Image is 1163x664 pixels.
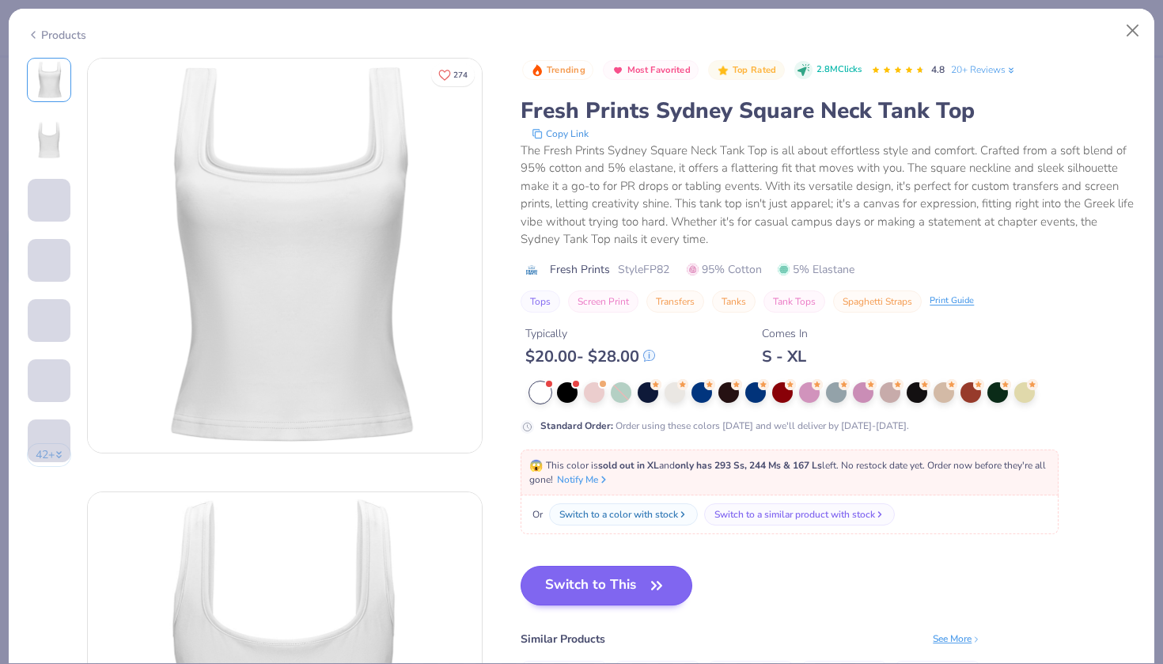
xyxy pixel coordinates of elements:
strong: sold out in XL [598,459,659,472]
div: Similar Products [521,631,605,647]
div: Fresh Prints Sydney Square Neck Tank Top [521,96,1136,126]
div: 4.8 Stars [871,58,925,83]
button: 42+ [27,443,72,467]
button: Spaghetti Straps [833,290,922,313]
span: 274 [453,71,468,79]
button: Switch to a similar product with stock [704,503,895,526]
div: S - XL [762,347,808,366]
div: Switch to a color with stock [559,507,678,522]
button: Notify Me [557,472,609,487]
img: Front [30,61,68,99]
div: Switch to a similar product with stock [714,507,875,522]
button: Badge Button [603,60,699,81]
button: Like [431,63,475,86]
button: Screen Print [568,290,638,313]
img: User generated content [28,402,30,445]
span: Top Rated [733,66,777,74]
div: Order using these colors [DATE] and we'll deliver by [DATE]-[DATE]. [540,419,909,433]
img: Back [30,121,68,159]
button: copy to clipboard [527,126,593,142]
img: Top Rated sort [717,64,729,77]
img: User generated content [28,462,30,505]
span: Style FP82 [618,261,669,278]
div: Products [27,27,86,44]
button: Tank Tops [763,290,825,313]
img: Most Favorited sort [612,64,624,77]
img: brand logo [521,264,542,276]
div: See More [933,632,981,646]
span: 95% Cotton [687,261,762,278]
div: $ 20.00 - $ 28.00 [525,347,655,366]
span: 2.8M Clicks [816,63,862,77]
div: Typically [525,325,655,342]
button: Switch to a color with stock [549,503,698,526]
span: 5% Elastane [778,261,854,278]
span: This color is and left. No restock date yet. Order now before they're all gone! [529,459,1046,486]
span: 4.8 [931,63,945,76]
img: User generated content [28,342,30,385]
span: 😱 [529,458,543,473]
button: Tops [521,290,560,313]
div: Comes In [762,325,808,342]
button: Badge Button [708,60,784,81]
span: Trending [547,66,585,74]
span: Or [529,507,543,522]
img: Front [88,59,482,453]
button: Badge Button [522,60,593,81]
button: Tanks [712,290,756,313]
button: Switch to This [521,566,692,605]
img: User generated content [28,282,30,324]
div: Print Guide [930,294,974,308]
button: Transfers [646,290,704,313]
span: Fresh Prints [550,261,610,278]
span: Most Favorited [627,66,691,74]
a: 20+ Reviews [951,63,1017,77]
strong: Standard Order : [540,419,613,432]
img: Trending sort [531,64,544,77]
img: User generated content [28,222,30,264]
div: The Fresh Prints Sydney Square Neck Tank Top is all about effortless style and comfort. Crafted f... [521,142,1136,249]
strong: only has 293 Ss, 244 Ms & 167 Ls [675,459,822,472]
button: Close [1118,16,1148,46]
